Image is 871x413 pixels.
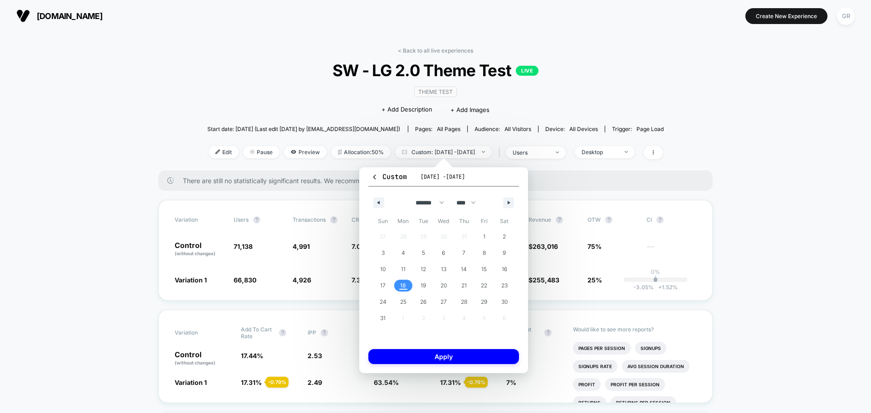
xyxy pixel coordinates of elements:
[612,126,664,132] div: Trigger:
[413,214,434,228] span: Tue
[373,277,393,294] button: 17
[175,326,225,340] span: Variation
[573,378,601,391] li: Profit
[461,277,467,294] span: 21
[587,216,637,224] span: OTW
[393,261,414,277] button: 11
[393,214,414,228] span: Mon
[569,126,598,132] span: all devices
[279,329,286,336] button: ?
[474,214,494,228] span: Fri
[503,228,506,245] span: 2
[434,294,454,310] button: 27
[474,294,494,310] button: 29
[494,294,514,310] button: 30
[441,261,446,277] span: 13
[636,126,664,132] span: Page Load
[437,126,460,132] span: all pages
[175,360,215,365] span: (without changes)
[745,8,827,24] button: Create New Experience
[483,245,486,261] span: 8
[625,151,628,153] img: end
[434,245,454,261] button: 6
[402,150,407,154] img: calendar
[414,87,457,97] span: Theme Test
[573,360,617,373] li: Signups Rate
[605,216,612,224] button: ?
[393,245,414,261] button: 4
[241,379,262,386] span: 17.31 %
[442,245,445,261] span: 6
[183,177,695,185] span: There are still no statistically significant results. We recommend waiting a few more days
[215,150,220,154] img: edit
[622,360,690,373] li: Avg Session Duration
[503,245,506,261] span: 9
[382,105,432,114] span: + Add Description
[207,126,400,132] span: Start date: [DATE] (Last edit [DATE] by [EMAIL_ADDRESS][DOMAIN_NAME])
[462,245,465,261] span: 7
[373,214,393,228] span: Sun
[474,277,494,294] button: 22
[544,329,552,336] button: ?
[293,216,326,223] span: Transactions
[175,379,207,386] span: Variation 1
[496,146,506,159] span: |
[481,294,487,310] span: 29
[241,352,263,360] span: 17.44 %
[656,216,664,224] button: ?
[234,276,256,284] span: 66,830
[658,284,662,291] span: +
[413,261,434,277] button: 12
[400,277,406,294] span: 18
[494,228,514,245] button: 2
[483,228,485,245] span: 1
[494,214,514,228] span: Sat
[646,244,696,257] span: ---
[635,342,666,355] li: Signups
[440,379,461,386] span: 17.31 %
[209,146,239,158] span: Edit
[513,149,549,156] div: users
[175,242,225,257] p: Control
[234,216,249,223] span: users
[308,352,322,360] span: 2.53
[373,294,393,310] button: 24
[454,294,474,310] button: 28
[14,9,105,23] button: [DOMAIN_NAME]
[587,243,602,250] span: 75%
[450,106,489,113] span: + Add Images
[421,261,426,277] span: 12
[474,245,494,261] button: 8
[373,261,393,277] button: 10
[482,151,485,153] img: end
[440,277,447,294] span: 20
[420,294,426,310] span: 26
[533,243,558,250] span: 263,016
[651,268,660,275] p: 0%
[175,216,225,224] span: Variation
[556,216,563,224] button: ?
[474,228,494,245] button: 1
[400,294,406,310] span: 25
[241,326,274,340] span: Add To Cart Rate
[393,277,414,294] button: 18
[504,126,531,132] span: All Visitors
[528,216,551,223] span: Revenue
[338,150,342,155] img: rebalance
[461,294,467,310] span: 28
[646,216,696,224] span: CI
[454,245,474,261] button: 7
[454,277,474,294] button: 21
[474,261,494,277] button: 15
[611,396,676,409] li: Returns Per Session
[481,261,487,277] span: 15
[284,146,327,158] span: Preview
[587,276,602,284] span: 25%
[368,172,519,187] button: Custom[DATE] -[DATE]
[380,310,386,326] span: 31
[421,277,426,294] span: 19
[440,294,447,310] span: 27
[230,61,641,80] span: SW - LG 2.0 Theme Test
[415,126,460,132] div: Pages:
[506,379,516,386] span: 7 %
